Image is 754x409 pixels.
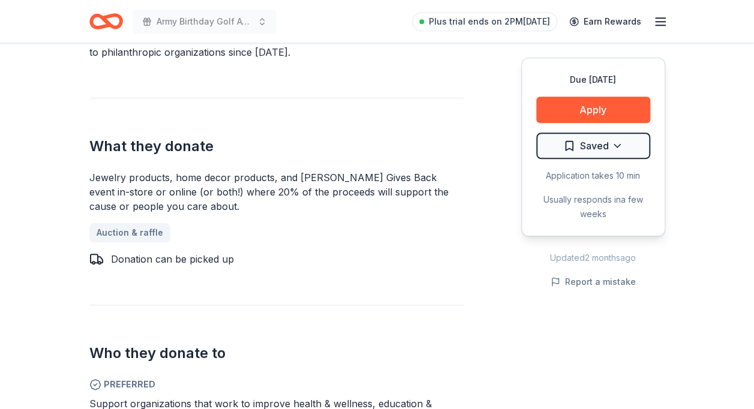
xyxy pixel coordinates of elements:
[562,11,648,32] a: Earn Rewards
[536,193,650,221] div: Usually responds in a few weeks
[521,251,665,265] div: Updated 2 months ago
[536,73,650,87] div: Due [DATE]
[429,14,550,29] span: Plus trial ends on 2PM[DATE]
[157,14,253,29] span: Army Birthday Golf Awards Luncheon Silent Auction
[89,377,464,392] span: Preferred
[551,275,636,289] button: Report a mistake
[412,12,557,31] a: Plus trial ends on 2PM[DATE]
[89,7,123,35] a: Home
[111,252,234,266] div: Donation can be picked up
[89,344,464,363] h2: Who they donate to
[580,138,609,154] span: Saved
[133,10,277,34] button: Army Birthday Golf Awards Luncheon Silent Auction
[536,97,650,123] button: Apply
[536,169,650,183] div: Application takes 10 min
[536,133,650,159] button: Saved
[89,170,464,213] div: Jewelry products, home decor products, and [PERSON_NAME] Gives Back event in-store or online (or ...
[89,137,464,156] h2: What they donate
[89,223,170,242] a: Auction & raffle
